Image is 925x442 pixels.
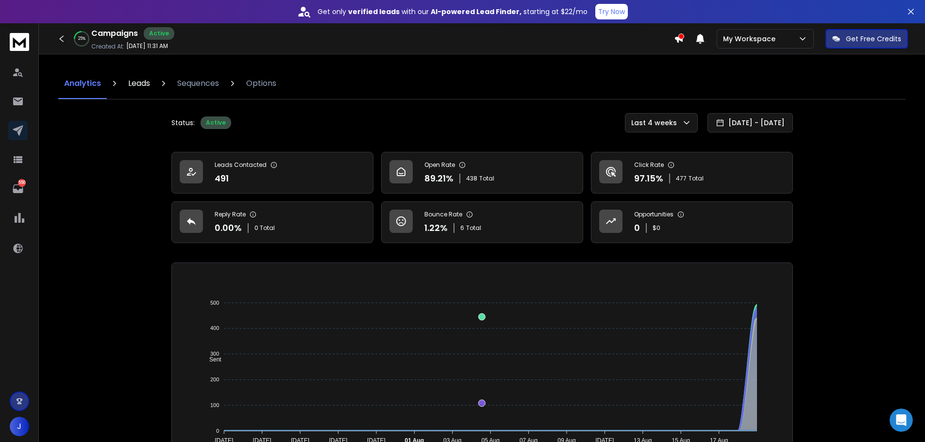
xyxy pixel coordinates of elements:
button: Try Now [595,4,628,19]
p: 89.21 % [424,172,454,185]
p: Leads [128,78,150,89]
p: 25 % [78,36,85,42]
button: [DATE] - [DATE] [707,113,793,132]
p: Open Rate [424,161,455,169]
b: In 1 hour [24,58,58,66]
a: Analytics [58,68,107,99]
tspan: 400 [210,326,219,331]
a: Leads [122,68,156,99]
p: 0.00 % [215,221,242,235]
tspan: 200 [210,377,219,382]
p: Options [246,78,276,89]
a: Leads Contacted491 [171,152,373,194]
p: Sequences [177,78,219,89]
img: Profile image for Lakshita [29,82,39,92]
p: Opportunities [634,211,673,218]
img: logo [10,33,29,51]
p: My Workspace [723,34,779,44]
button: Send a message… [167,314,182,329]
strong: verified leads [348,7,400,16]
a: Sequences [171,68,225,99]
div: joined the conversation [42,83,166,92]
button: J [10,417,29,436]
div: Hey [PERSON_NAME], thanks for reaching out. [16,109,151,128]
a: 550 [8,179,28,198]
p: Leads Contacted [215,161,267,169]
p: 491 [215,172,229,185]
a: Open Rate89.21%438Total [381,152,583,194]
p: Bounce Rate [424,211,462,218]
p: Created At: [91,43,124,50]
p: [DATE] 11:31 AM [126,42,168,50]
p: 0 Total [254,224,275,232]
span: 6 [460,224,464,232]
p: Get only with our starting at $22/mo [318,7,588,16]
tspan: 500 [210,300,219,306]
p: 0 [634,221,640,235]
p: Reply Rate [215,211,246,218]
span: Total [479,175,494,182]
span: Total [689,175,704,182]
span: Sent [202,356,221,363]
button: Get Free Credits [825,29,908,49]
p: $ 0 [653,224,660,232]
p: Try Now [598,7,625,16]
button: Gif picker [31,318,38,326]
iframe: Intercom live chat [890,409,913,432]
img: Profile image for Box [28,5,43,21]
a: Options [240,68,282,99]
h1: Box [47,5,61,12]
div: Hey [PERSON_NAME], thanks for reaching out.You can reach out to upto 50k active leads in a month ... [8,103,159,325]
p: 550 [18,179,26,187]
strong: AI-powered Lead Finder, [431,7,521,16]
p: Last 4 weeks [631,118,681,128]
tspan: 300 [210,351,219,357]
a: Reply Rate0.00%0 Total [171,201,373,243]
tspan: 100 [210,402,219,408]
p: Get Free Credits [846,34,901,44]
button: Home [152,4,170,22]
div: Lakshita says… [8,103,186,346]
div: I can see that you have exhausted the credits under your plan, for this we have the option to pur... [16,243,151,319]
div: The team will be back 🕒 [16,49,151,67]
h1: Campaigns [91,28,138,39]
span: 438 [466,175,477,182]
p: Status: [171,118,195,128]
p: Analytics [64,78,101,89]
b: [PERSON_NAME][EMAIL_ADDRESS][DOMAIN_NAME] [16,25,148,42]
p: 1.22 % [424,221,448,235]
div: Active [144,27,174,40]
textarea: Message… [8,297,186,314]
div: Close [170,4,188,21]
span: Total [466,224,481,232]
button: Emoji picker [15,318,23,326]
a: Click Rate97.15%477Total [591,152,793,194]
span: 477 [676,175,687,182]
p: The team can also help [47,12,121,22]
button: Upload attachment [46,318,54,326]
a: Bounce Rate1.22%6Total [381,201,583,243]
tspan: 0 [216,428,219,434]
b: [PERSON_NAME] [42,84,96,91]
div: Lakshita says… [8,81,186,103]
div: Active [201,116,231,129]
p: Click Rate [634,161,664,169]
a: Opportunities0$0 [591,201,793,243]
button: go back [6,4,25,22]
div: You can reach out to upto 50k active leads in a month under your plan as of now: [16,133,151,162]
p: 97.15 % [634,172,663,185]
